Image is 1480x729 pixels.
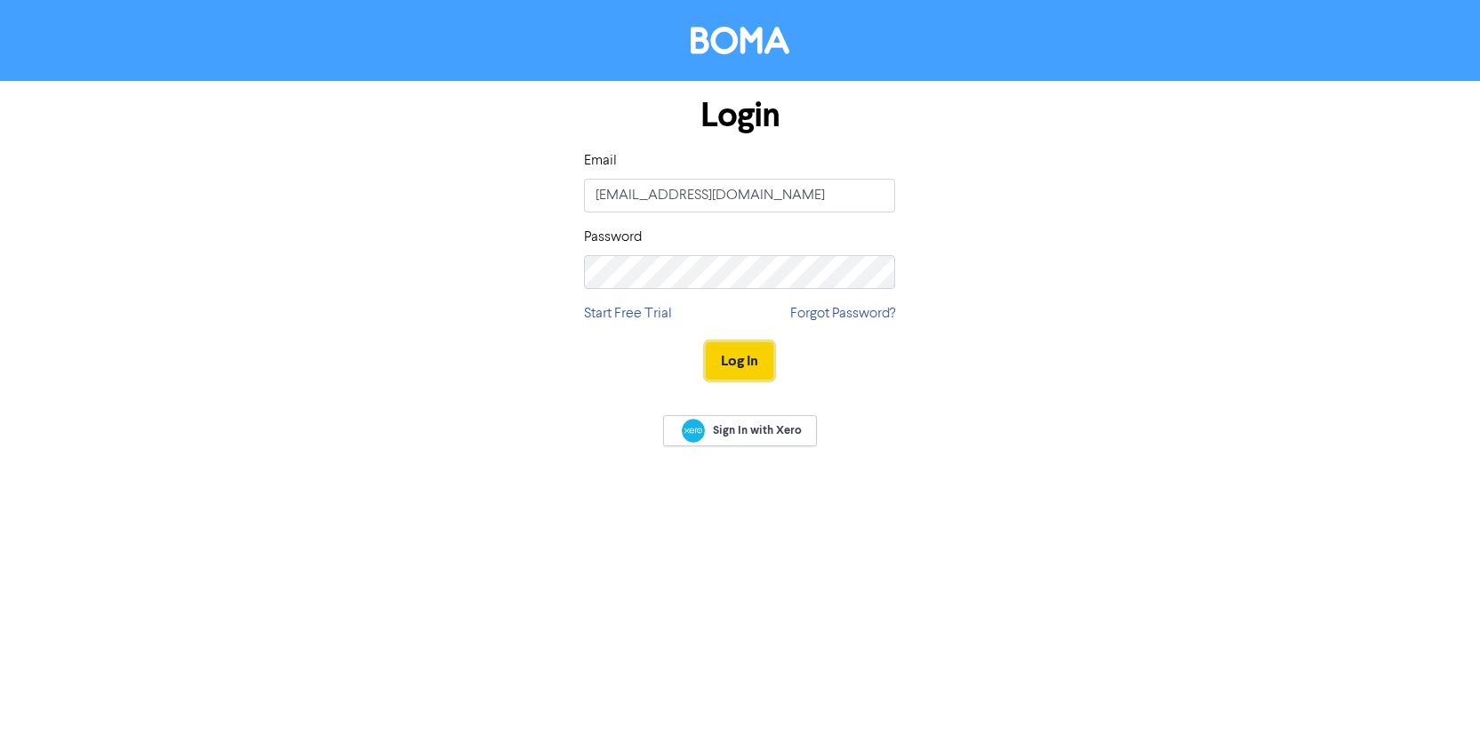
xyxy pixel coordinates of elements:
[584,227,642,248] label: Password
[706,342,773,380] button: Log In
[713,422,802,438] span: Sign In with Xero
[1391,644,1480,729] iframe: Chat Widget
[682,419,705,443] img: Xero logo
[584,303,672,324] a: Start Free Trial
[584,95,895,136] h1: Login
[584,150,617,172] label: Email
[691,27,789,54] img: BOMA Logo
[790,303,895,324] a: Forgot Password?
[663,415,816,446] a: Sign In with Xero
